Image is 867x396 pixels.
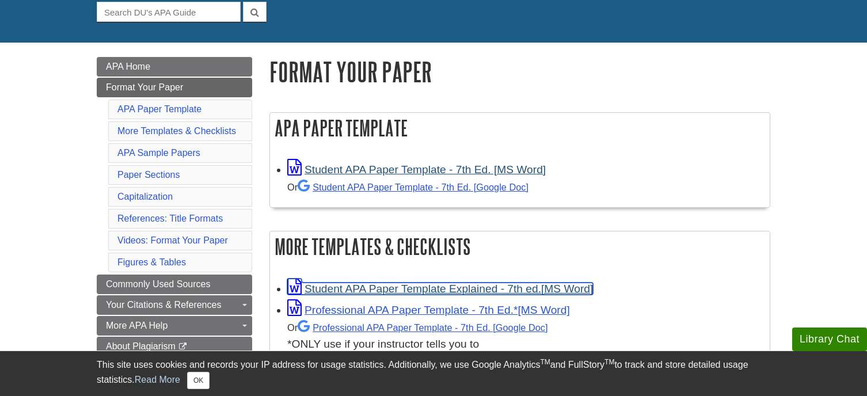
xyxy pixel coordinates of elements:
a: APA Sample Papers [117,148,200,158]
div: Guide Page Menu [97,57,252,356]
button: Close [187,372,210,389]
small: Or [287,322,547,333]
a: References: Title Formats [117,214,223,223]
a: Capitalization [117,192,173,201]
h2: More Templates & Checklists [270,231,770,262]
a: APA Paper Template [117,104,201,114]
a: Videos: Format Your Paper [117,235,228,245]
span: About Plagiarism [106,341,176,351]
span: APA Home [106,62,150,71]
a: Link opens in new window [287,163,546,176]
h1: Format Your Paper [269,57,770,86]
a: Commonly Used Sources [97,275,252,294]
span: Your Citations & References [106,300,221,310]
a: Link opens in new window [287,283,593,295]
a: Professional APA Paper Template - 7th Ed. [298,322,547,333]
div: This site uses cookies and records your IP address for usage statistics. Additionally, we use Goo... [97,358,770,389]
input: Search DU's APA Guide [97,2,241,22]
span: Commonly Used Sources [106,279,210,289]
sup: TM [604,358,614,366]
a: Format Your Paper [97,78,252,97]
div: *ONLY use if your instructor tells you to [287,319,764,353]
a: Your Citations & References [97,295,252,315]
a: About Plagiarism [97,337,252,356]
a: Link opens in new window [287,304,570,316]
span: Format Your Paper [106,82,183,92]
a: More APA Help [97,316,252,336]
small: Or [287,182,528,192]
a: Read More [135,375,180,384]
a: Paper Sections [117,170,180,180]
a: Figures & Tables [117,257,186,267]
a: More Templates & Checklists [117,126,236,136]
button: Library Chat [792,328,867,351]
h2: APA Paper Template [270,113,770,143]
sup: TM [540,358,550,366]
i: This link opens in a new window [178,343,188,351]
a: Student APA Paper Template - 7th Ed. [Google Doc] [298,182,528,192]
a: APA Home [97,57,252,77]
span: More APA Help [106,321,168,330]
